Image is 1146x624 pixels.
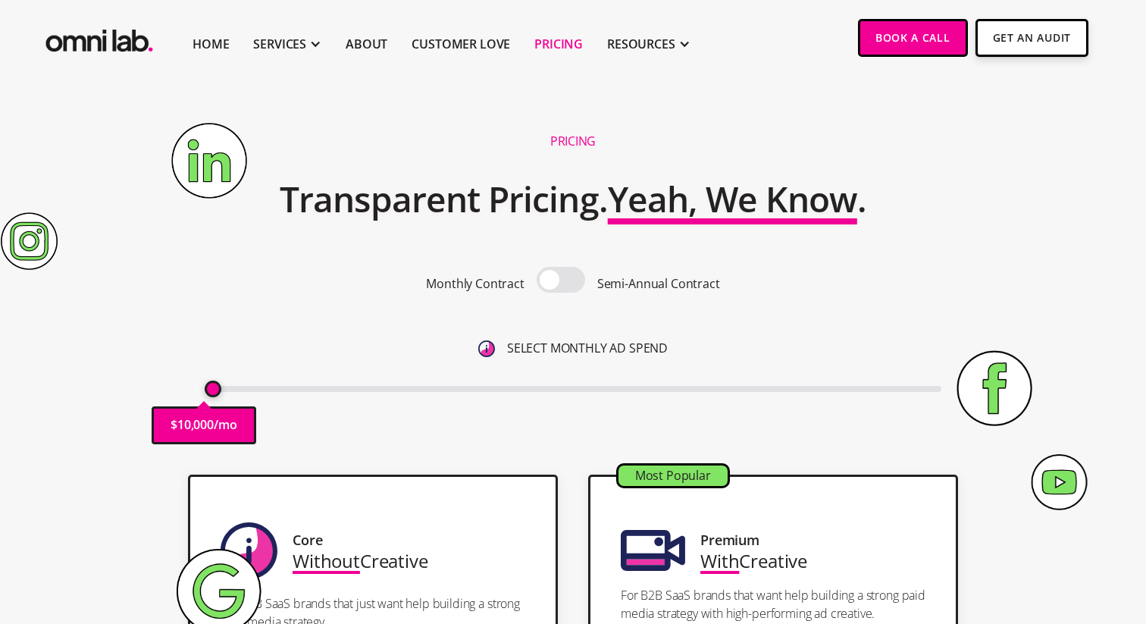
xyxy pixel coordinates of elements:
iframe: Chat Widget [873,448,1146,624]
p: SELECT MONTHLY AD SPEND [507,338,668,359]
a: Customer Love [412,35,510,53]
a: About [346,35,387,53]
p: $ [171,415,177,435]
a: Pricing [534,35,583,53]
a: home [42,19,156,56]
img: Omni Lab: B2B SaaS Demand Generation Agency [42,19,156,56]
span: Without [293,548,360,573]
span: With [700,548,739,573]
h2: Transparent Pricing. . [280,169,866,230]
a: Book a Call [858,19,968,57]
p: Semi-Annual Contract [597,274,720,294]
div: Premium [700,530,759,550]
img: 6410812402e99d19b372aa32_omni-nav-info.svg [478,340,495,357]
div: Creative [293,550,428,571]
a: Home [193,35,229,53]
h1: Pricing [550,133,596,149]
p: /mo [214,415,237,435]
div: Core [293,530,322,550]
div: SERVICES [253,35,306,53]
p: 10,000 [177,415,214,435]
div: Creative [700,550,807,571]
span: Yeah, We Know [608,175,857,222]
p: For B2B SaaS brands that want help building a strong paid media strategy with high-performing ad ... [621,586,925,622]
div: RESOURCES [607,35,675,53]
p: Monthly Contract [426,274,524,294]
div: Most Popular [618,466,728,486]
a: Get An Audit [975,19,1088,57]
